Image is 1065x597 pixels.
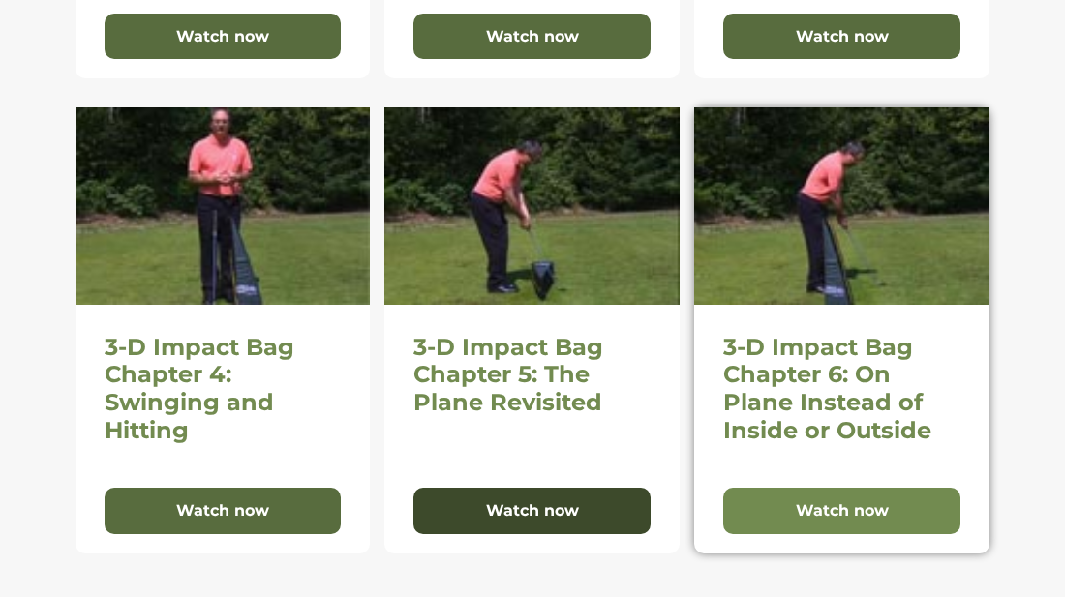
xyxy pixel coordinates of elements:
button: Watch now [413,488,651,534]
h2: 3-D Impact Bag Chapter 6: On Plane Instead of Inside or Outside [723,334,960,445]
h2: 3-D Impact Bag Chapter 4: Swinging and Hitting [105,334,342,445]
button: Watch now [723,14,960,60]
button: Watch now [105,488,342,534]
h2: 3-D Impact Bag Chapter 5: The Plane Revisited [413,334,651,417]
button: Watch now [105,14,342,60]
button: Watch now [413,14,651,60]
button: Watch now [723,488,960,534]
